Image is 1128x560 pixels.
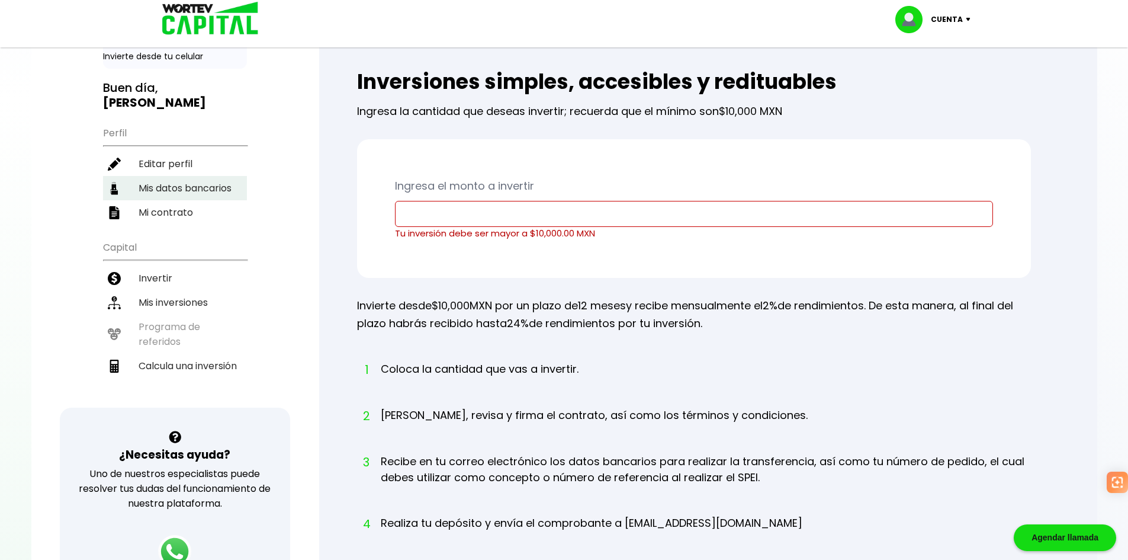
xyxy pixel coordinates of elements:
[357,70,1031,94] h2: Inversiones simples, accesibles y redituables
[103,354,247,378] a: Calcula una inversión
[381,515,802,553] li: Realiza tu depósito y envía el comprobante a [EMAIL_ADDRESS][DOMAIN_NAME]
[119,446,230,463] h3: ¿Necesitas ayuda?
[895,6,931,33] img: profile-image
[103,176,247,200] a: Mis datos bancarios
[103,234,247,408] ul: Capital
[357,94,1031,120] p: Ingresa la cantidad que deseas invertir; recuerda que el mínimo son
[103,290,247,315] a: Mis inversiones
[363,407,369,425] span: 2
[108,206,121,219] img: contrato-icon.f2db500c.svg
[381,407,808,446] li: [PERSON_NAME], revisa y firma el contrato, así como los términos y condiciones.
[763,298,777,313] span: 2%
[395,227,993,240] p: Tu inversión debe ser mayor a $10,000.00 MXN
[719,104,782,119] span: $10,000 MXN
[357,297,1031,332] p: Invierte desde MXN por un plazo de y recibe mensualmente el de rendimientos. De esta manera, al f...
[103,152,247,176] a: Editar perfil
[363,515,369,533] span: 4
[507,316,529,331] span: 24%
[108,182,121,195] img: datos-icon.10cf9172.svg
[103,266,247,290] a: Invertir
[108,158,121,171] img: editar-icon.952d3147.svg
[103,200,247,225] a: Mi contrato
[103,120,247,225] ul: Perfil
[963,18,979,21] img: icon-down
[931,11,963,28] p: Cuenta
[108,272,121,285] img: invertir-icon.b3b967d7.svg
[108,360,121,373] img: calculadora-icon.17d418c4.svg
[395,177,993,195] p: Ingresa el monto a invertir
[103,50,247,63] p: Invierte desde tu celular
[363,453,369,471] span: 3
[363,361,369,379] span: 1
[1014,524,1116,551] div: Agendar llamada
[381,361,579,399] li: Coloca la cantidad que vas a invertir.
[578,298,626,313] span: 12 meses
[103,94,206,111] b: [PERSON_NAME]
[432,298,470,313] span: $10,000
[103,81,247,110] h3: Buen día,
[75,466,275,511] p: Uno de nuestros especialistas puede resolver tus dudas del funcionamiento de nuestra plataforma.
[108,296,121,309] img: inversiones-icon.6695dc30.svg
[381,453,1031,508] li: Recibe en tu correo electrónico los datos bancarios para realizar la transferencia, así como tu n...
